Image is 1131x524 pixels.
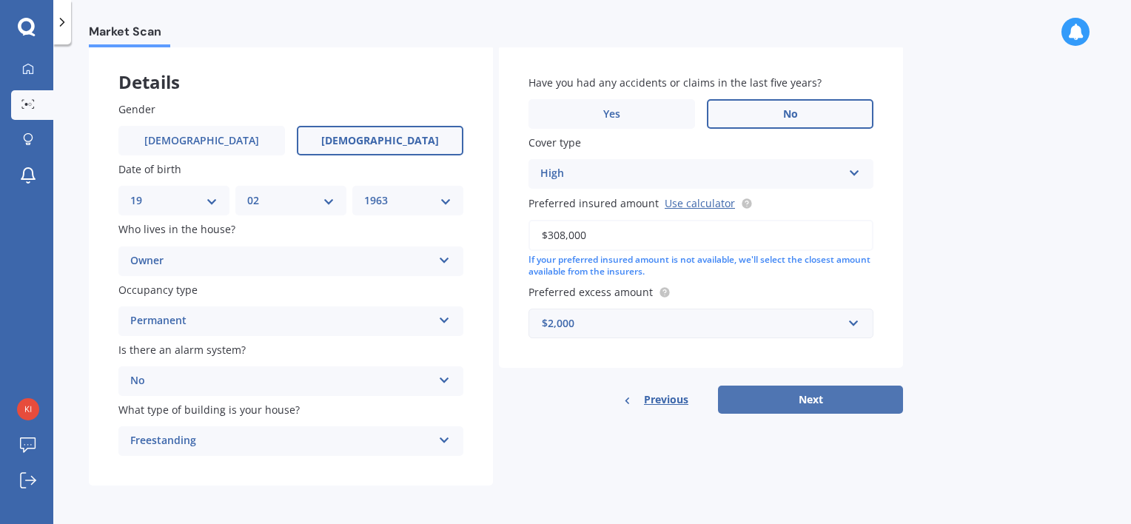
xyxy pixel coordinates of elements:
span: Market Scan [89,24,170,44]
button: Next [718,386,903,414]
span: Is there an alarm system? [118,343,246,357]
img: a31b9aa1a8f00d3bab3c456ee35410fa [17,398,39,420]
div: Details [89,45,493,90]
div: If your preferred insured amount is not available, we'll select the closest amount available from... [528,254,873,279]
div: Permanent [130,312,432,330]
span: Gender [118,102,155,116]
span: Have you had any accidents or claims in the last five years? [528,75,822,90]
a: Use calculator [665,196,735,210]
span: [DEMOGRAPHIC_DATA] [321,135,439,147]
span: Preferred excess amount [528,285,653,299]
span: Previous [644,389,688,411]
div: $2,000 [542,315,842,332]
span: No [783,108,798,121]
span: Date of birth [118,162,181,176]
span: Preferred insured amount [528,196,659,210]
div: No [130,372,432,390]
span: [DEMOGRAPHIC_DATA] [144,135,259,147]
input: Enter amount [528,220,873,251]
span: Occupancy type [118,283,198,297]
div: Freestanding [130,432,432,450]
span: Cover type [528,135,581,150]
div: High [540,165,842,183]
span: What type of building is your house? [118,403,300,417]
div: Owner [130,252,432,270]
span: Who lives in the house? [118,223,235,237]
span: Yes [603,108,620,121]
